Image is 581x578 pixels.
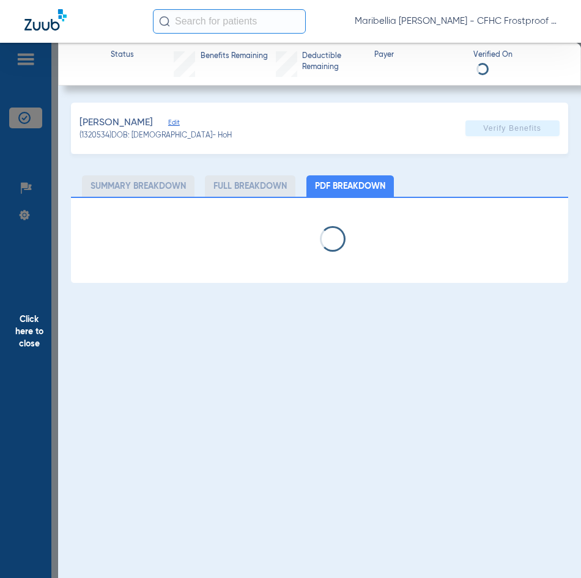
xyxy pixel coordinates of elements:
li: PDF Breakdown [306,175,394,197]
li: Full Breakdown [205,175,295,197]
iframe: Chat Widget [520,519,581,578]
span: Maribellia [PERSON_NAME] - CFHC Frostproof Dental [355,15,557,27]
span: (1320534) DOB: [DEMOGRAPHIC_DATA] - HoH [80,131,232,142]
span: Benefits Remaining [201,51,268,62]
img: Zuub Logo [24,9,67,31]
span: Deductible Remaining [302,51,363,73]
img: Search Icon [159,16,170,27]
span: [PERSON_NAME] [80,115,153,131]
span: Payer [374,50,462,61]
span: Verified On [473,50,561,61]
span: Status [111,50,134,61]
span: Edit [168,119,179,130]
input: Search for patients [153,9,306,34]
li: Summary Breakdown [82,175,194,197]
